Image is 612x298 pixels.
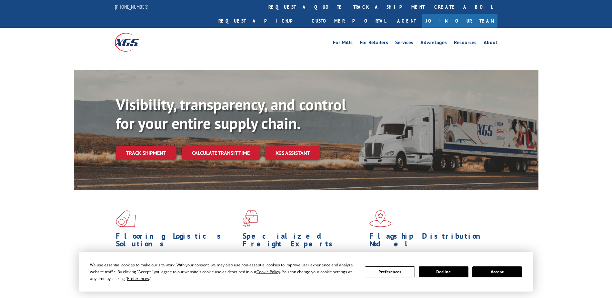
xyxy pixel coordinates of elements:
[214,14,307,28] a: Request a pickup
[360,40,388,47] a: For Retailers
[256,269,280,274] span: Cookie Policy
[365,266,415,277] button: Preferences
[369,232,491,251] h1: Flagship Distribution Model
[243,232,365,251] h1: Specialized Freight Experts
[115,4,148,10] a: [PHONE_NUMBER]
[90,262,357,282] div: We use essential cookies to make our site work. With your consent, we may also use non-essential ...
[419,266,468,277] button: Decline
[369,251,488,266] span: Our agile distribution network gives you nationwide inventory management on demand.
[472,266,522,277] button: Accept
[243,251,365,280] p: From overlength loads to delicate cargo, our experienced staff knows the best way to move your fr...
[265,146,320,160] a: XGS ASSISTANT
[422,14,497,28] a: Join Our Team
[116,210,136,227] img: xgs-icon-total-supply-chain-intelligence-red
[243,210,258,227] img: xgs-icon-focused-on-flooring-red
[484,40,497,47] a: About
[116,94,346,133] b: Visibility, transparency, and control for your entire supply chain.
[182,146,260,160] a: Calculate transit time
[454,40,477,47] a: Resources
[116,232,238,251] h1: Flooring Logistics Solutions
[116,146,176,160] a: Track shipment
[79,252,533,292] div: Cookie Consent Prompt
[369,210,392,227] img: xgs-icon-flagship-distribution-model-red
[127,276,149,281] span: Preferences
[333,40,353,47] a: For Mills
[391,14,422,28] a: Agent
[395,40,413,47] a: Services
[420,40,447,47] a: Advantages
[116,251,237,274] span: As an industry carrier of choice, XGS has brought innovation and dedication to flooring logistics...
[307,14,391,28] a: Customer Portal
